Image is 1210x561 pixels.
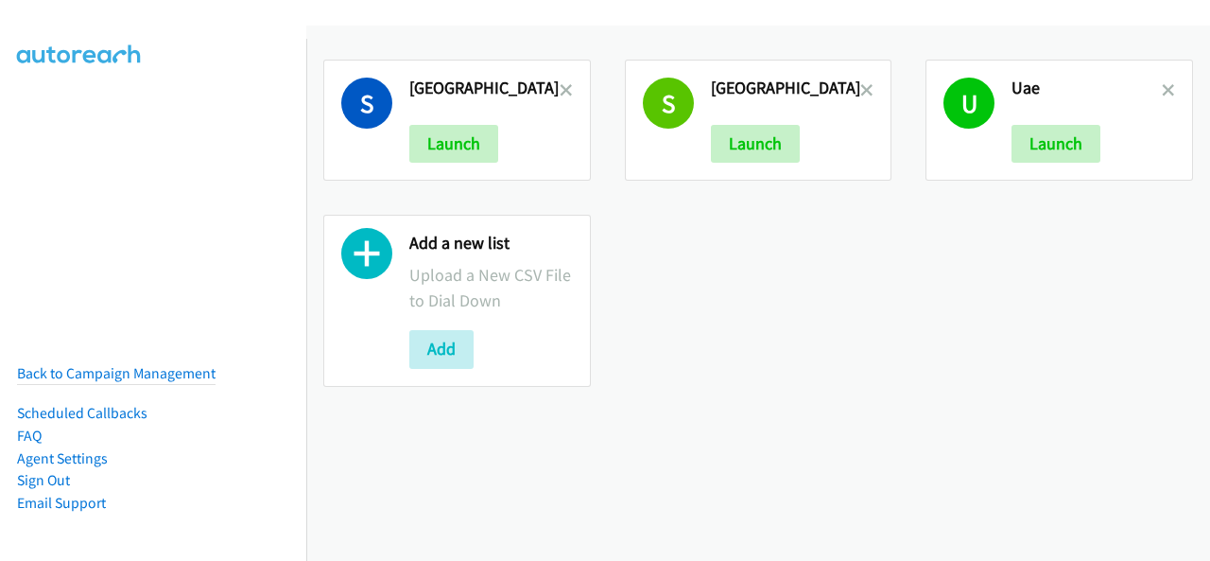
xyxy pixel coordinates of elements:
[1011,78,1162,99] h2: Uae
[943,78,994,129] h1: U
[17,449,108,467] a: Agent Settings
[409,330,474,368] button: Add
[409,125,498,163] button: Launch
[643,78,694,129] h1: S
[1011,125,1100,163] button: Launch
[17,364,216,382] a: Back to Campaign Management
[409,262,573,313] p: Upload a New CSV File to Dial Down
[711,78,861,99] h2: [GEOGRAPHIC_DATA]
[17,471,70,489] a: Sign Out
[17,494,106,512] a: Email Support
[409,78,560,99] h2: [GEOGRAPHIC_DATA]
[17,404,147,422] a: Scheduled Callbacks
[341,78,392,129] h1: S
[409,233,573,254] h2: Add a new list
[17,427,42,445] a: FAQ
[711,125,800,163] button: Launch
